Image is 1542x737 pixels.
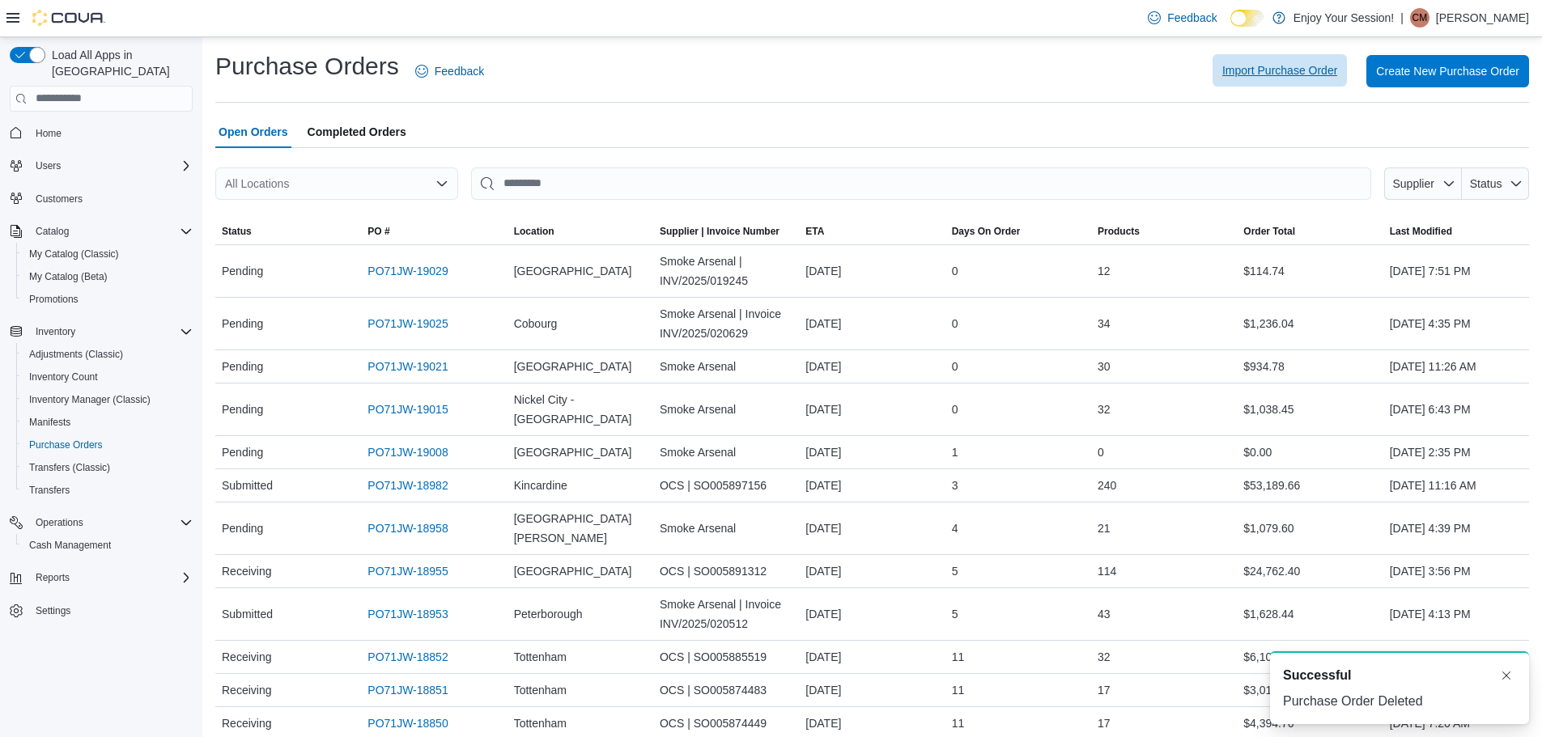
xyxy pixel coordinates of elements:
[23,413,193,432] span: Manifests
[23,267,114,286] a: My Catalog (Beta)
[23,481,193,500] span: Transfers
[219,116,288,148] span: Open Orders
[222,400,263,419] span: Pending
[799,469,945,502] div: [DATE]
[29,348,123,361] span: Adjustments (Classic)
[23,367,104,387] a: Inventory Count
[514,443,632,462] span: [GEOGRAPHIC_DATA]
[952,604,958,624] span: 5
[514,561,632,581] span: [GEOGRAPHIC_DATA]
[1230,27,1231,28] span: Dark Mode
[23,390,193,409] span: Inventory Manager (Classic)
[435,177,448,190] button: Open list of options
[29,248,119,260] span: My Catalog (Classic)
[29,322,193,341] span: Inventory
[3,187,199,210] button: Customers
[799,555,945,587] div: [DATE]
[29,438,103,451] span: Purchase Orders
[1098,357,1111,376] span: 30
[3,320,199,343] button: Inventory
[36,225,69,238] span: Catalog
[799,218,945,244] button: ETA
[799,350,945,383] div: [DATE]
[952,476,958,495] span: 3
[23,413,77,432] a: Manifests
[222,314,263,333] span: Pending
[1462,167,1529,200] button: Status
[16,411,199,434] button: Manifests
[1412,8,1428,28] span: CM
[660,225,779,238] span: Supplier | Invoice Number
[23,481,76,500] a: Transfers
[361,218,507,244] button: PO #
[29,539,111,552] span: Cash Management
[308,116,406,148] span: Completed Orders
[23,367,193,387] span: Inventory Count
[653,218,799,244] button: Supplier | Invoice Number
[29,189,89,209] a: Customers
[23,458,193,477] span: Transfers (Classic)
[367,357,448,376] a: PO71JW-19021
[514,225,554,238] div: Location
[514,714,567,733] span: Tottenham
[16,288,199,311] button: Promotions
[23,536,193,555] span: Cash Management
[36,127,62,140] span: Home
[1383,218,1529,244] button: Last Modified
[367,561,448,581] a: PO71JW-18955
[1393,177,1434,190] span: Supplier
[29,156,67,176] button: Users
[1098,314,1111,333] span: 34
[23,290,85,309] a: Promotions
[799,641,945,673] div: [DATE]
[1383,307,1529,340] div: [DATE] 4:35 PM
[1383,555,1529,587] div: [DATE] 3:56 PM
[16,456,199,479] button: Transfers (Classic)
[367,314,448,333] a: PO71JW-19025
[799,307,945,340] div: [DATE]
[952,261,958,281] span: 0
[3,155,199,177] button: Users
[29,293,79,306] span: Promotions
[514,314,558,333] span: Cobourg
[1098,680,1111,700] span: 17
[1098,261,1111,281] span: 12
[952,400,958,419] span: 0
[1098,714,1111,733] span: 17
[799,255,945,287] div: [DATE]
[367,519,448,538] a: PO71JW-18958
[1213,54,1347,87] button: Import Purchase Order
[3,121,199,145] button: Home
[653,588,799,640] div: Smoke Arsenal | Invoice INV/2025/020512
[23,345,130,364] a: Adjustments (Classic)
[29,484,70,497] span: Transfers
[514,509,647,548] span: [GEOGRAPHIC_DATA][PERSON_NAME]
[16,388,199,411] button: Inventory Manager (Classic)
[653,245,799,297] div: Smoke Arsenal | INV/2025/019245
[3,566,199,589] button: Reports
[222,261,263,281] span: Pending
[952,714,965,733] span: 11
[16,366,199,388] button: Inventory Count
[215,218,361,244] button: Status
[1237,598,1383,630] div: $1,628.44
[514,476,567,495] span: Kincardine
[514,604,583,624] span: Peterborough
[222,714,271,733] span: Receiving
[514,357,632,376] span: [GEOGRAPHIC_DATA]
[514,647,567,667] span: Tottenham
[1098,400,1111,419] span: 32
[222,647,271,667] span: Receiving
[36,516,83,529] span: Operations
[1390,225,1452,238] span: Last Modified
[29,322,82,341] button: Inventory
[23,267,193,286] span: My Catalog (Beta)
[1383,436,1529,468] div: [DATE] 2:35 PM
[222,519,263,538] span: Pending
[1237,393,1383,426] div: $1,038.45
[1098,476,1116,495] span: 240
[1237,555,1383,587] div: $24,762.40
[29,568,76,587] button: Reports
[1237,436,1383,468] div: $0.00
